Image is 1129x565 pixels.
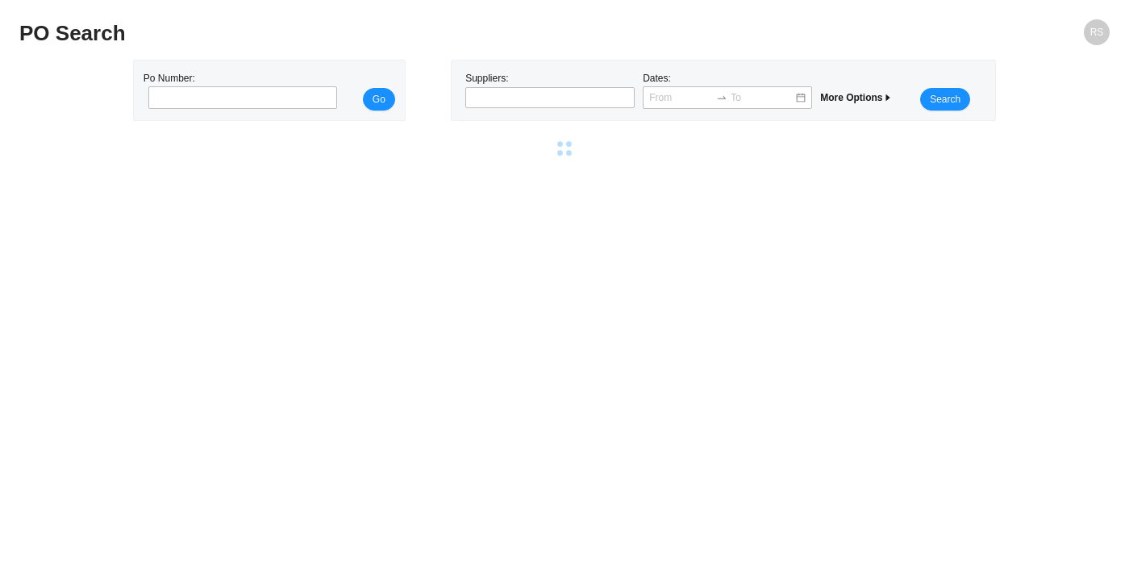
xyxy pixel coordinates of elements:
h2: PO Search [19,19,837,48]
div: Suppliers: [461,70,639,111]
div: Dates: [639,70,816,111]
span: caret-right [883,93,893,103]
span: Go [373,91,385,107]
span: More Options [820,92,892,103]
input: To [731,90,794,106]
span: RS [1090,19,1104,45]
input: From [649,90,713,106]
button: Go [363,88,395,111]
span: swap-right [716,92,727,103]
div: Po Number: [144,70,332,111]
button: Search [920,88,970,111]
span: Search [930,91,960,107]
span: to [716,92,727,103]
